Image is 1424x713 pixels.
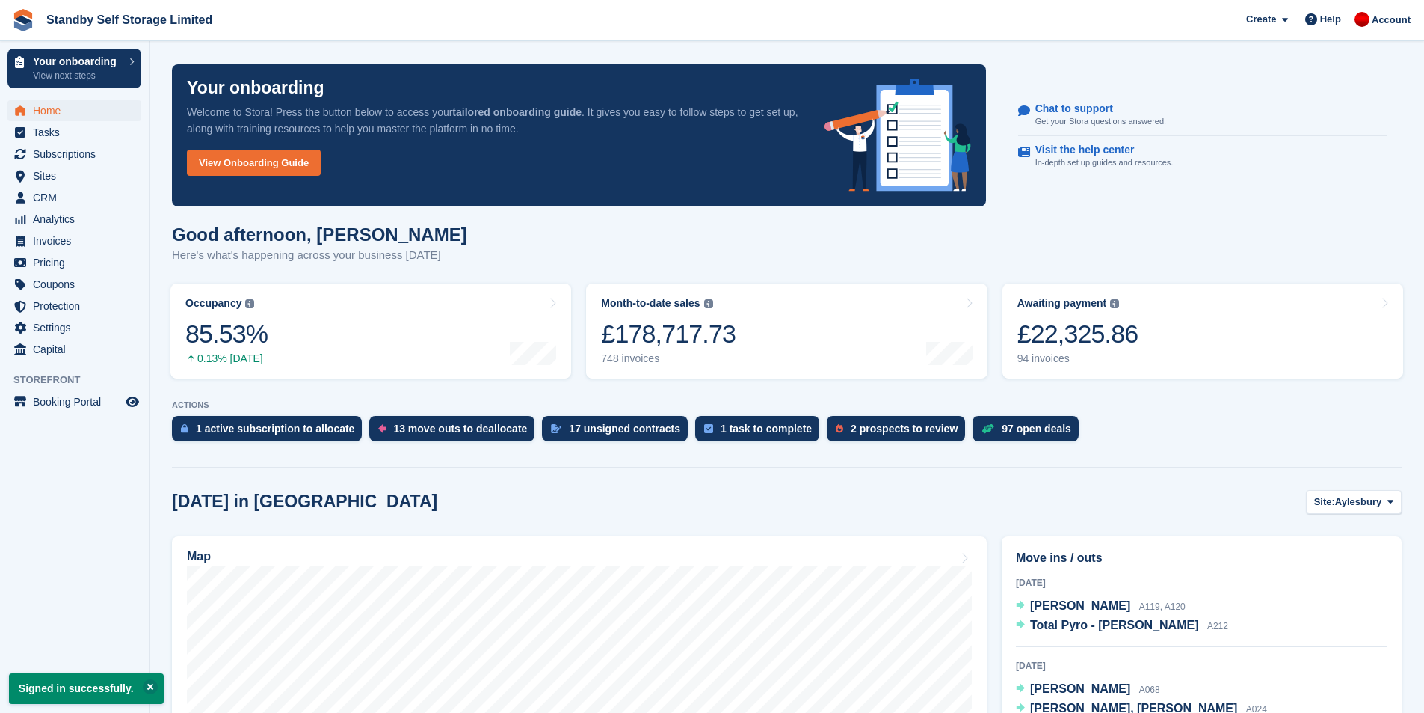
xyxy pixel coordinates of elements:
[1030,682,1130,695] span: [PERSON_NAME]
[601,297,700,310] div: Month-to-date sales
[369,416,542,449] a: 13 move outs to deallocate
[7,165,141,186] a: menu
[13,373,149,388] span: Storefront
[1030,619,1199,631] span: Total Pyro - [PERSON_NAME]
[704,299,713,308] img: icon-info-grey-7440780725fd019a000dd9b08b2336e03edf1995a4989e88bcd33f0948082b44.svg
[1139,685,1160,695] span: A068
[1246,12,1276,27] span: Create
[973,416,1086,449] a: 97 open deals
[7,209,141,230] a: menu
[452,106,582,118] strong: tailored onboarding guide
[172,400,1402,410] p: ACTIONS
[172,247,467,264] p: Here's what's happening across your business [DATE]
[33,339,123,360] span: Capital
[33,230,123,251] span: Invoices
[33,187,123,208] span: CRM
[7,274,141,295] a: menu
[7,100,141,121] a: menu
[33,391,123,412] span: Booking Portal
[7,317,141,338] a: menu
[824,79,971,192] img: onboarding-info-6c161a55d2c0e0a8cae90662b2fe09162a5109e8cc188191df67fb4f79e88e88.svg
[7,230,141,251] a: menu
[542,416,695,449] a: 17 unsigned contracts
[1035,102,1154,115] p: Chat to support
[33,56,122,67] p: Your onboarding
[7,296,141,316] a: menu
[7,391,141,412] a: menu
[33,144,123,165] span: Subscriptions
[1016,659,1387,673] div: [DATE]
[586,284,987,379] a: Month-to-date sales £178,717.73 748 invoices
[1017,297,1107,310] div: Awaiting payment
[1035,144,1162,156] p: Visit the help center
[33,165,123,186] span: Sites
[601,319,736,349] div: £178,717.73
[7,252,141,273] a: menu
[9,673,164,704] p: Signed in successfully.
[1372,13,1411,28] span: Account
[704,424,713,433] img: task-75834270c22a3079a89374b754ae025e5fb1db73e45f91037f5363f120a921f8.svg
[1016,616,1228,636] a: Total Pyro - [PERSON_NAME] A212
[981,423,994,434] img: deal-1b604bf984904fb50ccaf53a9ad4b4a5d6e5aea283cecdc64d6e3604feb123c2.svg
[1030,599,1130,612] span: [PERSON_NAME]
[33,122,123,143] span: Tasks
[1002,423,1071,435] div: 97 open deals
[40,7,218,32] a: Standby Self Storage Limited
[172,416,369,449] a: 1 active subscription to allocate
[827,416,973,449] a: 2 prospects to review
[187,104,801,137] p: Welcome to Stora! Press the button below to access your . It gives you easy to follow steps to ge...
[551,424,561,433] img: contract_signature_icon-13c848040528278c33f63329250d36e43548de30e8caae1d1a13099fd9432cc5.svg
[7,122,141,143] a: menu
[569,423,680,435] div: 17 unsigned contracts
[33,100,123,121] span: Home
[7,187,141,208] a: menu
[1016,576,1387,590] div: [DATE]
[1207,621,1228,631] span: A212
[12,9,34,31] img: stora-icon-8386f47178a22dfd0bd8f6a31ec36ba5ce8667c1dd55bd0f319d3a0aa187defe.svg
[1139,602,1186,612] span: A119, A120
[185,352,268,365] div: 0.13% [DATE]
[1354,12,1369,27] img: Aaron Winter
[1018,95,1387,136] a: Chat to support Get your Stora questions answered.
[33,296,123,316] span: Protection
[245,299,254,308] img: icon-info-grey-7440780725fd019a000dd9b08b2336e03edf1995a4989e88bcd33f0948082b44.svg
[7,339,141,360] a: menu
[393,423,527,435] div: 13 move outs to deallocate
[1002,284,1403,379] a: Awaiting payment £22,325.86 94 invoices
[172,224,467,245] h1: Good afternoon, [PERSON_NAME]
[1035,156,1174,169] p: In-depth set up guides and resources.
[1035,115,1166,128] p: Get your Stora questions answered.
[181,423,188,433] img: active_subscription_to_allocate_icon-d502201f5373d7db506a760aba3b589e785aa758c864c3986d89f69b8ff3...
[187,150,321,176] a: View Onboarding Guide
[851,423,958,435] div: 2 prospects to review
[1017,319,1138,349] div: £22,325.86
[1335,495,1381,509] span: Aylesbury
[721,423,812,435] div: 1 task to complete
[7,49,141,88] a: Your onboarding View next steps
[187,550,211,563] h2: Map
[185,319,268,349] div: 85.53%
[187,79,324,97] p: Your onboarding
[601,352,736,365] div: 748 invoices
[1016,549,1387,567] h2: Move ins / outs
[1018,136,1387,177] a: Visit the help center In-depth set up guides and resources.
[1017,352,1138,365] div: 94 invoices
[836,424,843,433] img: prospect-51fa495bee0391a8d652442698ab0144808aea92771e9ea1ae160a38d050c398.svg
[170,284,571,379] a: Occupancy 85.53% 0.13% [DATE]
[196,423,354,435] div: 1 active subscription to allocate
[1016,597,1186,616] a: [PERSON_NAME] A119, A120
[378,424,386,433] img: move_outs_to_deallocate_icon-f764333ba52eb49d3ac5e1228854f67142a1ed5810a6f6cc68b1a99e826820c5.svg
[7,144,141,165] a: menu
[33,209,123,230] span: Analytics
[33,69,122,82] p: View next steps
[33,317,123,338] span: Settings
[695,416,827,449] a: 1 task to complete
[1314,495,1335,509] span: Site:
[172,492,437,512] h2: [DATE] in [GEOGRAPHIC_DATA]
[33,252,123,273] span: Pricing
[1110,299,1119,308] img: icon-info-grey-7440780725fd019a000dd9b08b2336e03edf1995a4989e88bcd33f0948082b44.svg
[1320,12,1341,27] span: Help
[33,274,123,295] span: Coupons
[1016,680,1160,700] a: [PERSON_NAME] A068
[1306,490,1402,515] button: Site: Aylesbury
